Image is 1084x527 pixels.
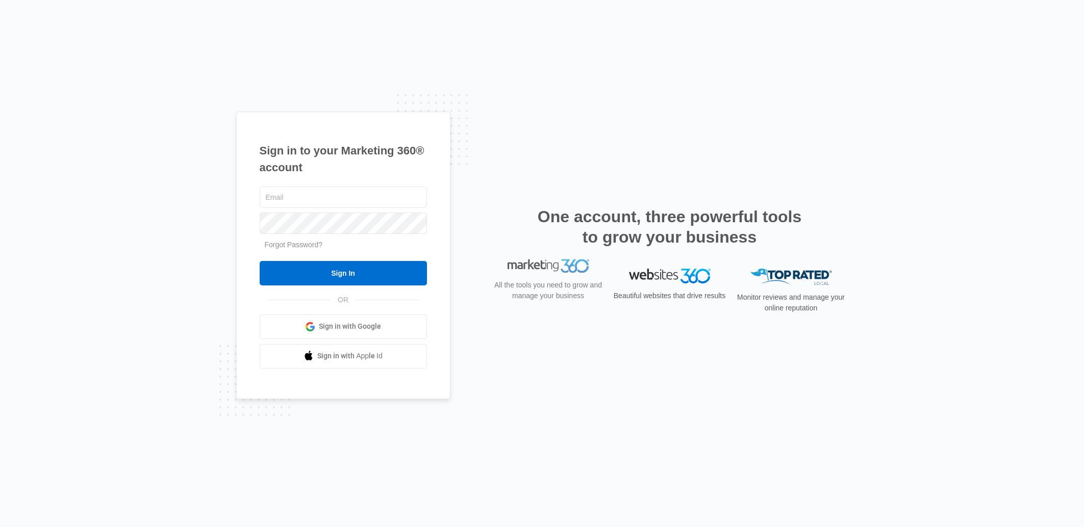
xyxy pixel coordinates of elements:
[734,292,848,313] p: Monitor reviews and manage your online reputation
[613,291,727,301] p: Beautiful websites that drive results
[319,321,381,332] span: Sign in with Google
[629,269,711,283] img: Websites 360
[260,344,427,368] a: Sign in with Apple Id
[491,289,606,311] p: All the tools you need to grow and manage your business
[260,142,427,176] h1: Sign in to your Marketing 360® account
[265,241,323,249] a: Forgot Password?
[260,187,427,208] input: Email
[535,206,805,247] h2: One account, three powerful tools to grow your business
[317,351,383,361] span: Sign in with Apple Id
[331,295,356,305] span: OR
[260,261,427,285] input: Sign In
[508,269,589,283] img: Marketing 360
[750,269,832,285] img: Top Rated Local
[260,314,427,339] a: Sign in with Google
